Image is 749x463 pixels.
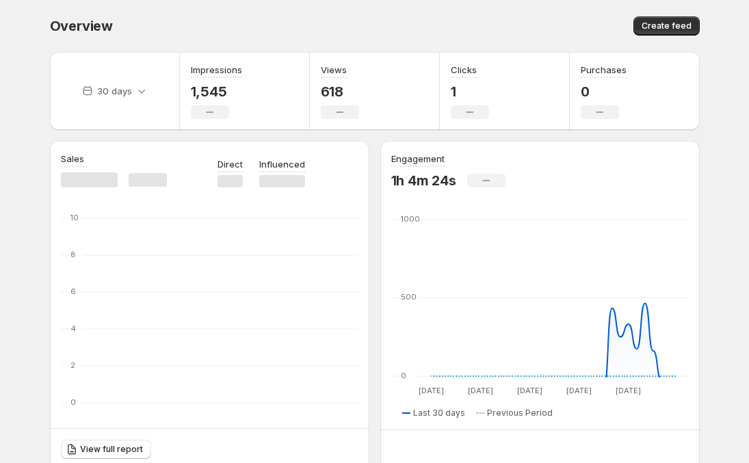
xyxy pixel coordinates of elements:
[70,287,76,296] text: 6
[581,83,627,100] p: 0
[642,21,692,31] span: Create feed
[218,157,243,171] p: Direct
[259,157,305,171] p: Influenced
[401,371,406,380] text: 0
[401,293,417,302] text: 500
[70,360,75,370] text: 2
[191,83,242,100] p: 1,545
[70,250,76,259] text: 8
[467,386,492,395] text: [DATE]
[616,386,641,395] text: [DATE]
[321,63,347,77] h3: Views
[418,386,443,395] text: [DATE]
[61,440,151,459] a: View full report
[97,84,132,98] p: 30 days
[581,63,627,77] h3: Purchases
[391,172,456,189] p: 1h 4m 24s
[191,63,242,77] h3: Impressions
[50,18,113,34] span: Overview
[487,408,553,419] span: Previous Period
[70,323,76,333] text: 4
[413,408,465,419] span: Last 30 days
[70,397,76,407] text: 0
[391,152,445,166] h3: Engagement
[61,152,84,166] h3: Sales
[451,83,489,100] p: 1
[80,444,143,455] span: View full report
[566,386,592,395] text: [DATE]
[451,63,477,77] h3: Clicks
[321,83,359,100] p: 618
[70,213,79,222] text: 10
[401,214,420,224] text: 1000
[517,386,542,395] text: [DATE]
[633,16,700,36] button: Create feed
